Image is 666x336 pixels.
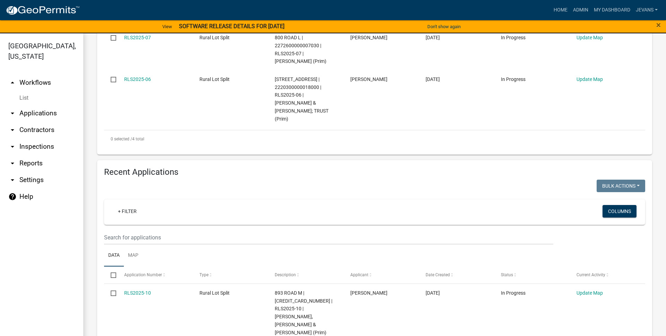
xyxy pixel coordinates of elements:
[501,76,526,82] span: In Progress
[199,35,230,40] span: Rural Lot Split
[494,267,570,283] datatable-header-cell: Status
[112,205,142,218] a: + Filter
[104,230,553,245] input: Search for applications
[426,290,440,296] span: 09/16/2025
[8,126,17,134] i: arrow_drop_down
[570,3,591,17] a: Admin
[419,267,494,283] datatable-header-cell: Date Created
[426,35,440,40] span: 08/18/2025
[199,76,230,82] span: Rural Lot Split
[268,267,343,283] datatable-header-cell: Description
[124,290,151,296] a: RLS2025-10
[591,3,633,17] a: My Dashboard
[124,272,162,277] span: Application Number
[603,205,637,218] button: Columns
[597,180,645,192] button: Bulk Actions
[577,272,605,277] span: Current Activity
[501,290,526,296] span: In Progress
[350,272,368,277] span: Applicant
[344,267,419,283] datatable-header-cell: Applicant
[425,21,463,32] button: Don't show again
[501,272,513,277] span: Status
[275,35,326,64] span: 800 ROAD L | 2272600000007030 | RLS2025-07 | REDEKER, DUSTIN M (Prim)
[656,20,661,30] span: ×
[104,245,124,267] a: Data
[8,192,17,201] i: help
[124,35,151,40] a: RLS2025-07
[104,167,645,177] h4: Recent Applications
[117,267,193,283] datatable-header-cell: Application Number
[577,35,603,40] a: Update Map
[551,3,570,17] a: Home
[8,109,17,117] i: arrow_drop_down
[8,176,17,184] i: arrow_drop_down
[8,159,17,167] i: arrow_drop_down
[570,267,645,283] datatable-header-cell: Current Activity
[104,267,117,283] datatable-header-cell: Select
[111,137,132,141] span: 0 selected /
[350,290,387,296] span: Kyle Brinkman
[426,76,440,82] span: 08/01/2025
[275,290,332,335] span: 893 ROAD M | 2272600000002000 | RLS2025-10 | BRINKMAN, KYLE LEWIS & CARR, ASHLEY JO (Prim)
[199,290,230,296] span: Rural Lot Split
[577,290,603,296] a: Update Map
[8,142,17,151] i: arrow_drop_down
[633,3,660,17] a: jevans
[8,79,17,87] i: arrow_drop_up
[199,272,208,277] span: Type
[124,76,151,82] a: RLS2025-06
[124,245,143,267] a: Map
[275,76,328,122] span: 1200 S HWY 99 | 2220300000018000 | RLS2025-06 | MILLER, PHILLIP D & BARBARA K; TRUST (Prim)
[350,35,387,40] span: Dustin M Redeker
[275,272,296,277] span: Description
[104,130,645,148] div: 4 total
[350,76,387,82] span: Kellie Reasoner
[656,21,661,29] button: Close
[160,21,175,32] a: View
[193,267,268,283] datatable-header-cell: Type
[179,23,284,30] strong: SOFTWARE RELEASE DETAILS FOR [DATE]
[501,35,526,40] span: In Progress
[426,272,450,277] span: Date Created
[577,76,603,82] a: Update Map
